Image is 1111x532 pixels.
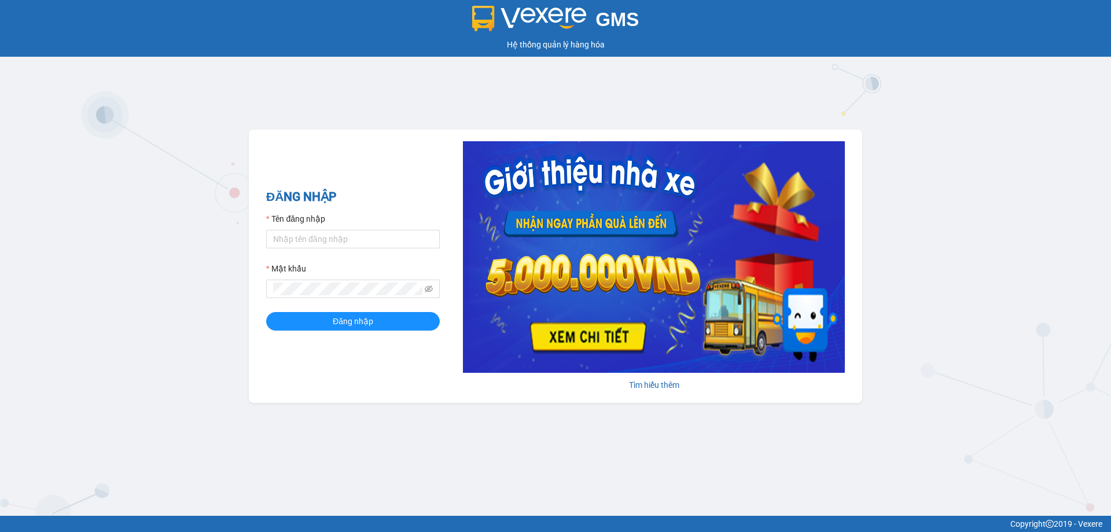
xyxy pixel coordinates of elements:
span: copyright [1046,520,1054,528]
img: logo 2 [472,6,587,31]
span: eye-invisible [425,285,433,293]
input: Tên đăng nhập [266,230,440,248]
input: Mật khẩu [273,282,422,295]
h2: ĐĂNG NHẬP [266,188,440,207]
label: Tên đăng nhập [266,212,325,225]
a: GMS [472,17,639,27]
div: Hệ thống quản lý hàng hóa [3,38,1108,51]
button: Đăng nhập [266,312,440,331]
span: GMS [595,9,639,30]
label: Mật khẩu [266,262,306,275]
div: Copyright 2019 - Vexere [9,518,1102,530]
span: Đăng nhập [333,315,373,328]
img: banner-0 [463,141,845,373]
div: Tìm hiểu thêm [463,379,845,391]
